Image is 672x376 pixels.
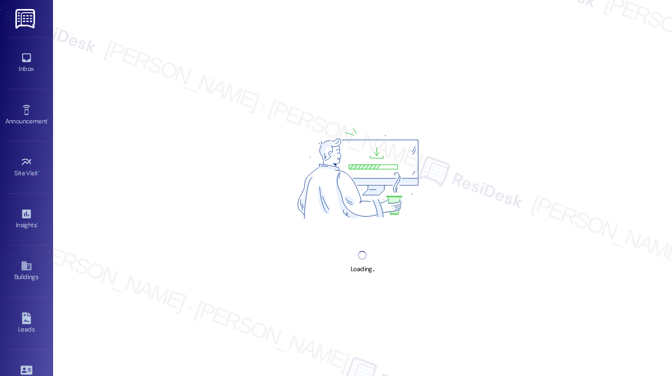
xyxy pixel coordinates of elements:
[47,116,49,123] span: •
[5,49,48,77] a: Inbox
[351,264,374,275] div: Loading...
[37,220,38,227] span: •
[15,9,37,29] img: ResiDesk Logo
[5,309,48,338] a: Leads
[38,168,40,175] span: •
[5,205,48,234] a: Insights •
[5,153,48,182] a: Site Visit •
[5,257,48,285] a: Buildings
